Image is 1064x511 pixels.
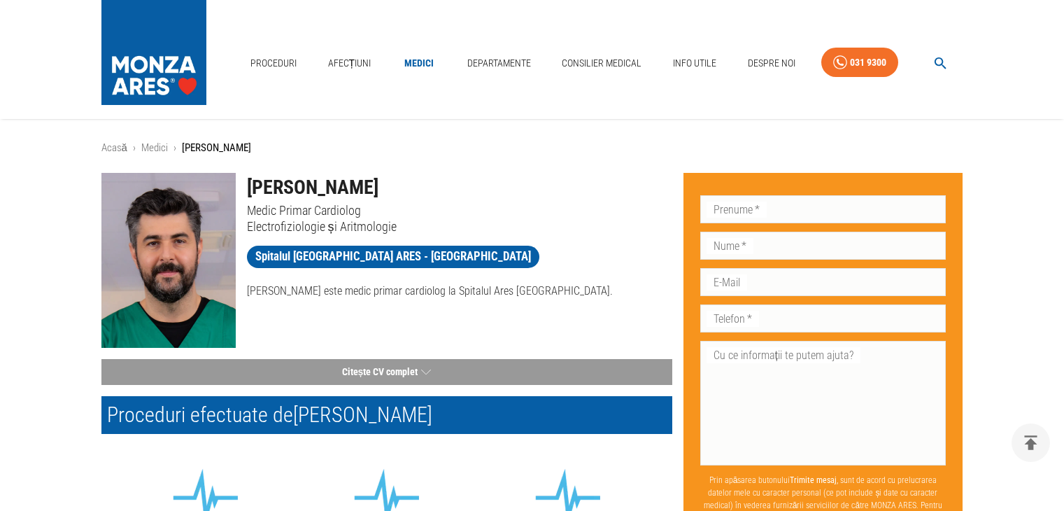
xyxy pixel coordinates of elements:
a: Proceduri [245,49,302,78]
h2: Proceduri efectuate de [PERSON_NAME] [101,396,672,434]
a: Despre Noi [742,49,801,78]
button: Citește CV complet [101,359,672,385]
button: delete [1012,423,1050,462]
a: Medici [141,141,168,154]
span: Spitalul [GEOGRAPHIC_DATA] ARES - [GEOGRAPHIC_DATA] [247,248,539,265]
p: Medic Primar Cardiolog [247,202,672,218]
a: Consilier Medical [556,49,647,78]
nav: breadcrumb [101,140,963,156]
a: 031 9300 [821,48,898,78]
h1: [PERSON_NAME] [247,173,672,202]
img: Dr. Mihai Puiu [101,173,236,348]
a: Afecțiuni [322,49,377,78]
li: › [173,140,176,156]
p: Electrofiziologie și Aritmologie [247,218,672,234]
a: Info Utile [667,49,722,78]
a: Medici [397,49,441,78]
p: [PERSON_NAME] [182,140,251,156]
a: Acasă [101,141,127,154]
b: Trimite mesaj [790,475,837,485]
div: 031 9300 [850,54,886,71]
p: [PERSON_NAME] este medic primar cardiolog la Spitalul Ares [GEOGRAPHIC_DATA]. [247,283,672,300]
a: Departamente [462,49,537,78]
li: › [133,140,136,156]
a: Spitalul [GEOGRAPHIC_DATA] ARES - [GEOGRAPHIC_DATA] [247,246,539,268]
